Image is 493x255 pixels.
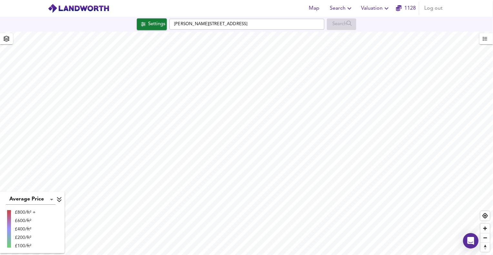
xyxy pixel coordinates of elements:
div: Click to configure Search Settings [137,18,167,30]
button: Log out [422,2,445,15]
div: Average Price [6,194,55,205]
input: Enter a location... [169,19,324,30]
div: £800/ft² + [15,209,35,216]
button: Search [327,2,356,15]
button: 1128 [396,2,416,15]
button: Zoom in [480,224,490,233]
button: Map [304,2,325,15]
button: Reset bearing to north [480,242,490,252]
span: Log out [424,4,443,13]
button: Find my location [480,211,490,220]
span: Search [330,4,353,13]
div: £200/ft² [15,234,35,241]
span: Map [307,4,322,13]
div: £600/ft² [15,218,35,224]
div: £100/ft² [15,243,35,249]
div: Open Intercom Messenger [463,233,478,249]
button: Settings [137,18,167,30]
span: Valuation [361,4,390,13]
div: £400/ft² [15,226,35,232]
img: logo [48,4,109,13]
button: Valuation [358,2,393,15]
div: Settings [148,20,165,28]
button: Zoom out [480,233,490,242]
div: Enable a Source before running a Search [327,18,356,30]
a: 1128 [396,4,416,13]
